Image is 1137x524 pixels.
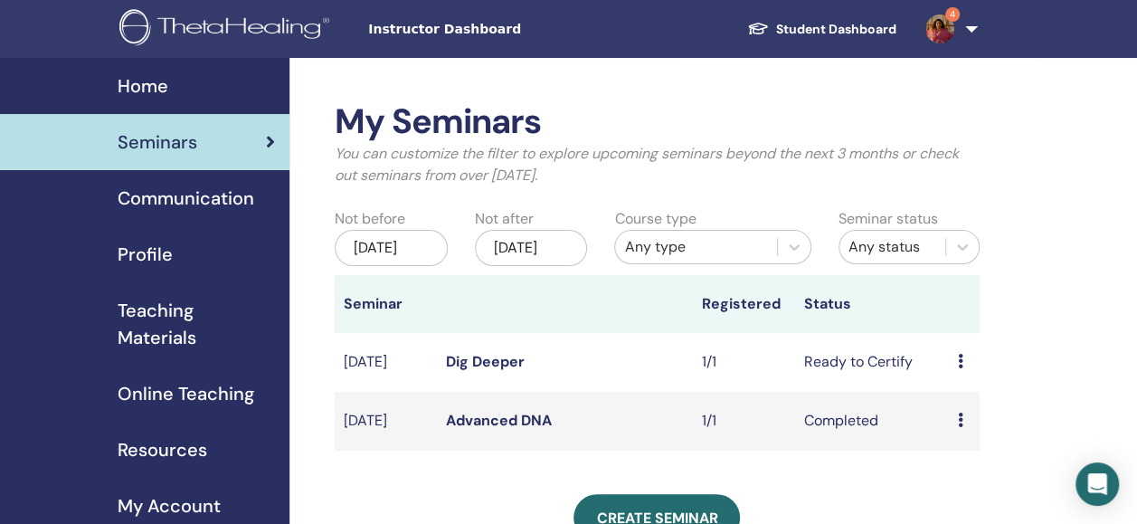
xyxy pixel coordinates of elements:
th: Seminar [335,275,437,333]
span: Communication [118,185,254,212]
label: Seminar status [839,208,938,230]
td: 1/1 [693,392,795,451]
td: [DATE] [335,392,437,451]
div: [DATE] [475,230,588,266]
span: 4 [945,7,960,22]
h2: My Seminars [335,101,980,143]
td: Completed [795,392,949,451]
span: My Account [118,492,221,519]
td: [DATE] [335,333,437,392]
a: Dig Deeper [446,352,525,371]
img: logo.png [119,9,336,50]
div: [DATE] [335,230,448,266]
label: Not before [335,208,405,230]
img: default.jpg [925,14,954,43]
span: Instructor Dashboard [368,20,640,39]
span: Profile [118,241,173,268]
a: Advanced DNA [446,411,552,430]
span: Seminars [118,129,197,156]
span: Online Teaching [118,380,254,407]
td: 1/1 [693,333,795,392]
div: Any status [848,236,936,258]
img: graduation-cap-white.svg [747,21,769,36]
th: Registered [693,275,795,333]
label: Not after [475,208,534,230]
p: You can customize the filter to explore upcoming seminars beyond the next 3 months or check out s... [335,143,980,186]
span: Home [118,72,168,100]
span: Resources [118,436,207,463]
th: Status [795,275,949,333]
label: Course type [614,208,696,230]
span: Teaching Materials [118,297,275,351]
div: Open Intercom Messenger [1075,462,1119,506]
div: Any type [624,236,768,258]
a: Student Dashboard [733,13,911,46]
td: Ready to Certify [795,333,949,392]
